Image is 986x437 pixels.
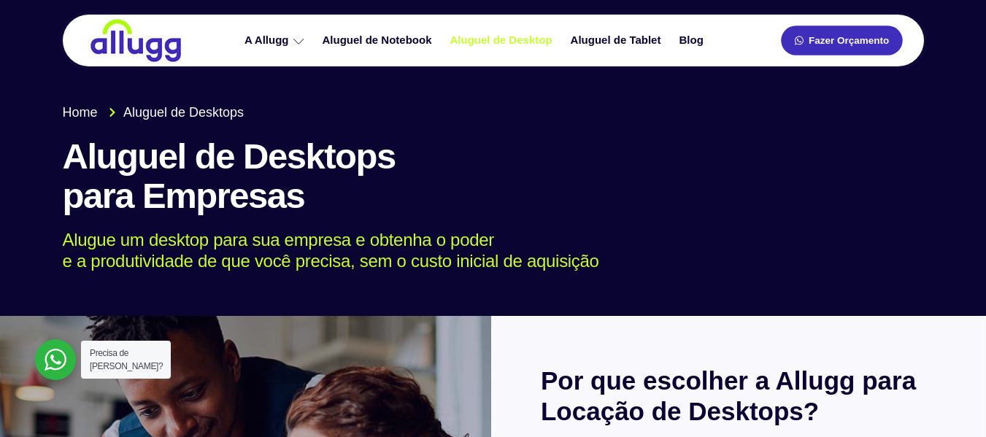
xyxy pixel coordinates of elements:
[63,103,98,123] span: Home
[88,18,183,63] img: locação de TI é Allugg
[443,28,563,53] a: Aluguel de Desktop
[63,137,924,216] h1: Aluguel de Desktops para Empresas
[563,28,672,53] a: Aluguel de Tablet
[809,36,889,46] span: Fazer Orçamento
[237,28,315,53] a: A Allugg
[723,250,986,437] iframe: Chat Widget
[90,348,163,371] span: Precisa de [PERSON_NAME]?
[671,28,714,53] a: Blog
[541,366,936,427] h2: Por que escolher a Allugg para Locação de Desktops?
[315,28,443,53] a: Aluguel de Notebook
[63,230,903,272] p: Alugue um desktop para sua empresa e obtenha o poder e a produtividade de que você precisa, sem o...
[723,250,986,437] div: Widget de chat
[781,26,902,55] a: Fazer Orçamento
[120,103,244,123] span: Aluguel de Desktops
